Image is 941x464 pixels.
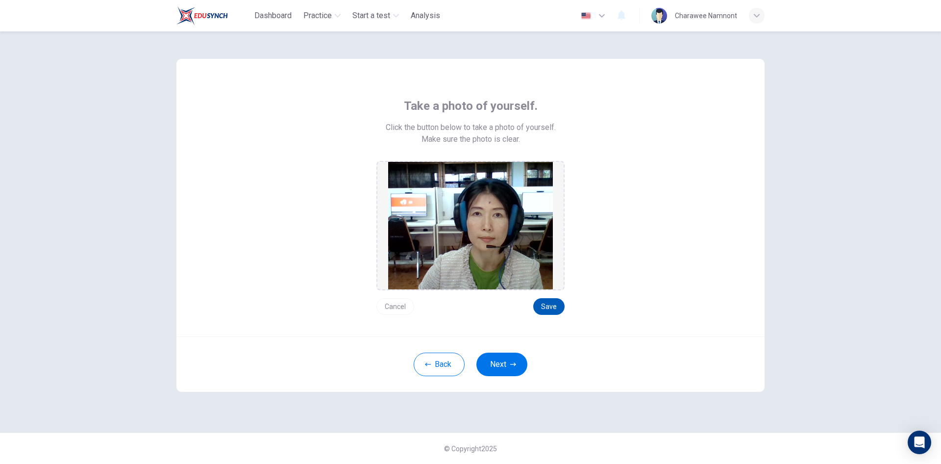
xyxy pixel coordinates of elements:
[176,6,250,26] a: Train Test logo
[533,298,565,315] button: Save
[388,162,553,289] img: preview screemshot
[675,10,737,22] div: Charawee Namnont
[476,353,527,376] button: Next
[580,12,592,20] img: en
[908,431,931,454] div: Open Intercom Messenger
[421,133,520,145] span: Make sure the photo is clear.
[407,7,444,25] button: Analysis
[386,122,556,133] span: Click the button below to take a photo of yourself.
[411,10,440,22] span: Analysis
[651,8,667,24] img: Profile picture
[444,445,497,453] span: © Copyright 2025
[176,6,228,26] img: Train Test logo
[348,7,403,25] button: Start a test
[303,10,332,22] span: Practice
[254,10,292,22] span: Dashboard
[250,7,296,25] button: Dashboard
[299,7,345,25] button: Practice
[352,10,390,22] span: Start a test
[376,298,414,315] button: Cancel
[404,98,538,114] span: Take a photo of yourself.
[414,353,465,376] button: Back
